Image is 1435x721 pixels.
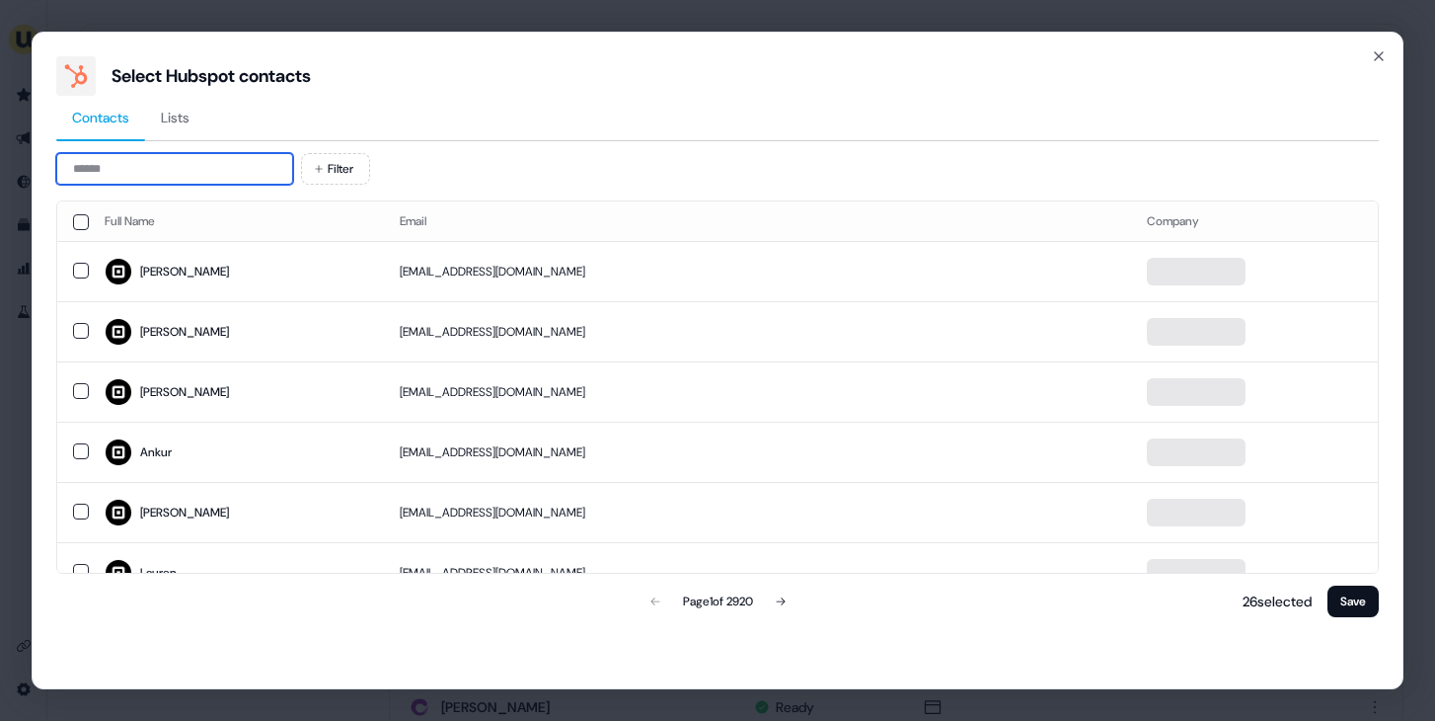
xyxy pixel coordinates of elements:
th: Company [1131,201,1378,241]
th: Email [384,201,1131,241]
div: [PERSON_NAME] [140,322,229,342]
td: [EMAIL_ADDRESS][DOMAIN_NAME] [384,241,1131,301]
span: Lists [161,108,189,127]
div: Page 1 of 2920 [683,592,753,611]
td: [EMAIL_ADDRESS][DOMAIN_NAME] [384,482,1131,542]
td: [EMAIL_ADDRESS][DOMAIN_NAME] [384,301,1131,361]
span: Contacts [72,108,129,127]
button: Save [1327,586,1379,617]
div: [PERSON_NAME] [140,262,229,281]
div: Select Hubspot contacts [112,64,311,88]
div: [PERSON_NAME] [140,503,229,522]
td: [EMAIL_ADDRESS][DOMAIN_NAME] [384,422,1131,482]
div: Ankur [140,442,172,462]
div: Lauren [140,563,177,583]
div: [PERSON_NAME] [140,382,229,402]
button: Filter [301,153,370,185]
p: 26 selected [1235,592,1312,611]
td: [EMAIL_ADDRESS][DOMAIN_NAME] [384,361,1131,422]
td: [EMAIL_ADDRESS][DOMAIN_NAME] [384,542,1131,602]
th: Full Name [89,201,384,241]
